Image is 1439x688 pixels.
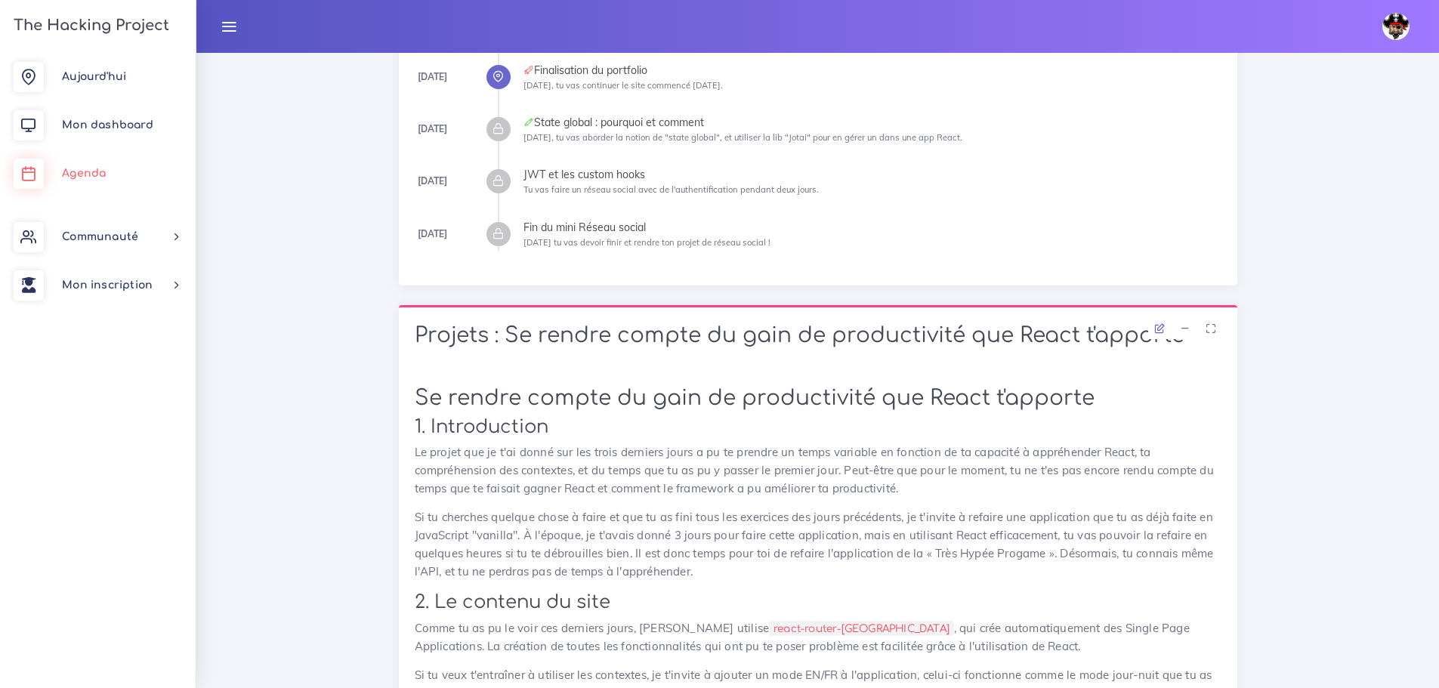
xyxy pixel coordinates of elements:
[9,17,169,34] h3: The Hacking Project
[415,386,1221,412] h1: Se rendre compte du gain de productivité que React t'apporte
[523,65,1221,76] div: Finalisation du portfolio
[415,508,1221,581] p: Si tu cherches quelque chose à faire et que tu as fini tous les exercices des jours précédents, j...
[523,184,819,195] small: Tu vas faire un réseau social avec de l'authentification pendant deux jours.
[523,237,770,248] small: [DATE] tu vas devoir finir et rendre ton projet de réseau social !
[62,279,153,291] span: Mon inscription
[418,173,447,190] div: [DATE]
[415,591,1221,613] h2: 2. Le contenu du site
[418,121,447,137] div: [DATE]
[523,169,1221,180] div: JWT et les custom hooks
[523,222,1221,233] div: Fin du mini Réseau social
[523,80,723,91] small: [DATE], tu vas continuer le site commencé [DATE].
[415,323,1221,349] h1: Projets : Se rendre compte du gain de productivité que React t'apporte
[523,117,1221,128] div: State global : pourquoi et comment
[415,443,1221,498] p: Le projet que je t'ai donné sur les trois derniers jours a pu te prendre un temps variable en fon...
[62,231,138,242] span: Communauté
[418,69,447,85] div: [DATE]
[523,132,962,143] small: [DATE], tu vas aborder la notion de "state global", et utiliser la lib "Jotai" pour en gérer un d...
[1382,13,1410,40] img: avatar
[62,119,153,131] span: Mon dashboard
[769,621,953,637] code: react-router-[GEOGRAPHIC_DATA]
[62,71,126,82] span: Aujourd'hui
[415,619,1221,656] p: Comme tu as pu le voir ces derniers jours, [PERSON_NAME] utilise , qui crée automatiquement des S...
[62,168,106,179] span: Agenda
[418,226,447,242] div: [DATE]
[415,416,1221,438] h2: 1. Introduction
